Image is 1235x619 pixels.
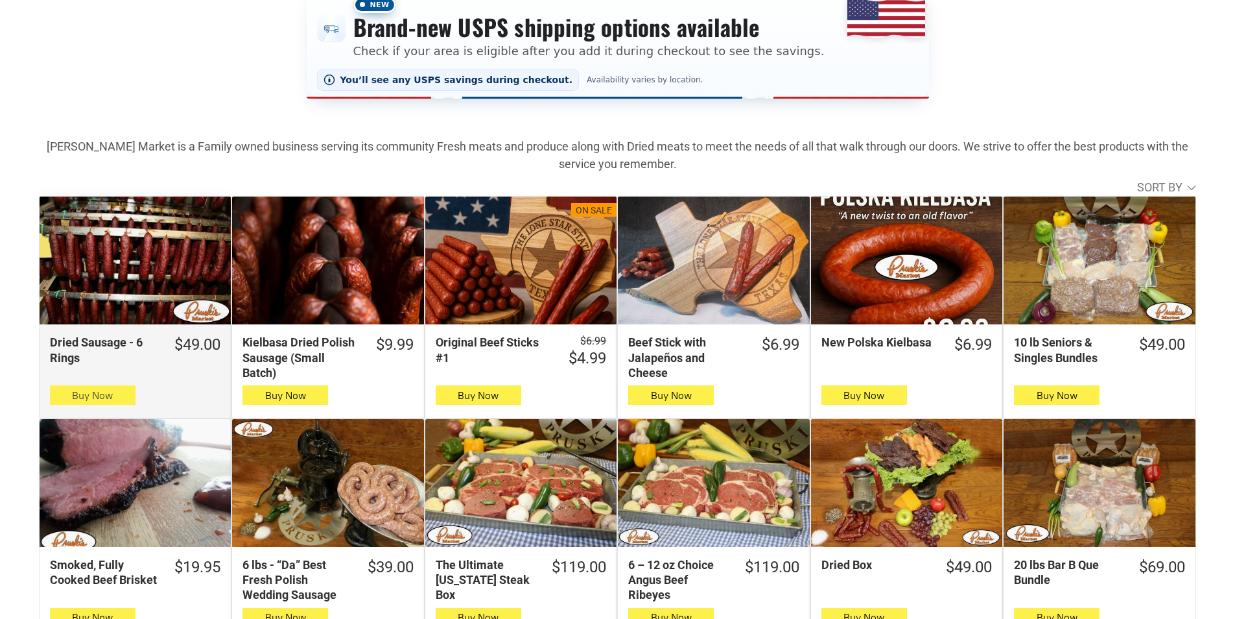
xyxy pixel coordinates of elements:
div: 6 lbs - “Da” Best Fresh Polish Wedding Sausage [242,557,350,603]
span: Buy Now [843,389,884,402]
div: On Sale [576,204,612,217]
a: $9.99Kielbasa Dried Polish Sausage (Small Batch) [232,335,423,380]
button: Buy Now [628,385,714,405]
div: 10 lb Seniors & Singles Bundles [1014,335,1122,365]
span: Buy Now [458,389,499,402]
div: $69.00 [1139,557,1185,577]
div: $6.99 [762,335,799,355]
div: 6 – 12 oz Choice Angus Beef Ribeyes [628,557,727,603]
p: Check if your area is eligible after you add it during checkout to see the savings. [353,42,825,60]
a: $39.006 lbs - “Da” Best Fresh Polish Wedding Sausage [232,557,423,603]
div: 20 lbs Bar B Que Bundle [1014,557,1122,588]
a: $69.0020 lbs Bar B Que Bundle [1004,557,1195,588]
a: 6 – 12 oz Choice Angus Beef Ribeyes [618,419,809,547]
a: $119.006 – 12 oz Choice Angus Beef Ribeyes [618,557,809,603]
div: $4.99 [569,348,606,369]
div: Beef Stick with Jalapeños and Cheese [628,335,744,380]
span: Availability varies by location. [584,75,705,84]
div: Dried Box [821,557,929,572]
a: $6.99New Polska Kielbasa [811,335,1002,355]
a: $6.99 $4.99Original Beef Sticks #1 [425,335,617,369]
span: Buy Now [1037,389,1077,402]
button: Buy Now [1014,385,1100,405]
div: $9.99 [376,335,414,355]
div: The Ultimate [US_STATE] Steak Box [436,557,535,603]
div: $119.00 [745,557,799,577]
button: Buy Now [242,385,328,405]
a: Beef Stick with Jalapeños and Cheese [618,197,809,324]
a: Dried Box [811,419,1002,547]
button: Buy Now [50,385,135,405]
div: Smoked, Fully Cooked Beef Brisket [50,557,158,588]
a: Dried Sausage - 6 Rings [40,197,231,324]
span: Buy Now [651,389,692,402]
a: Smoked, Fully Cooked Beef Brisket [40,419,231,547]
a: Kielbasa Dried Polish Sausage (Small Batch) [232,197,423,324]
strong: [PERSON_NAME] Market is a Family owned business serving its community Fresh meats and produce alo... [47,140,1188,171]
a: 20 lbs Bar B Que Bundle [1004,419,1195,547]
a: $49.00Dried Sausage - 6 Rings [40,335,231,365]
div: $19.95 [174,557,220,577]
div: $39.00 [368,557,414,577]
a: New Polska Kielbasa [811,197,1002,324]
div: $49.00 [946,557,992,577]
div: Kielbasa Dried Polish Sausage (Small Batch) [242,335,359,380]
div: Dried Sausage - 6 Rings [50,335,158,365]
a: $119.00The Ultimate [US_STATE] Steak Box [425,557,617,603]
s: $6.99 [580,335,606,347]
a: 6 lbs - “Da” Best Fresh Polish Wedding Sausage [232,419,423,547]
div: $6.99 [954,335,992,355]
a: $49.00Dried Box [811,557,1002,577]
span: Buy Now [265,389,306,402]
a: $49.0010 lb Seniors & Singles Bundles [1004,335,1195,365]
div: $49.00 [1139,335,1185,355]
button: Buy Now [821,385,907,405]
a: The Ultimate Texas Steak Box [425,419,617,547]
span: Buy Now [72,389,113,402]
h3: Brand-new USPS shipping options available [353,13,825,42]
div: Original Beef Sticks #1 [436,335,552,365]
div: $119.00 [552,557,606,577]
a: On SaleOriginal Beef Sticks #1 [425,197,617,324]
a: $19.95Smoked, Fully Cooked Beef Brisket [40,557,231,588]
div: New Polska Kielbasa [821,335,937,350]
button: Buy Now [436,385,521,405]
a: $6.99Beef Stick with Jalapeños and Cheese [618,335,809,380]
div: $49.00 [174,335,220,355]
a: 10 lb Seniors &amp; Singles Bundles [1004,197,1195,324]
span: You’ll see any USPS savings during checkout. [340,75,573,85]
